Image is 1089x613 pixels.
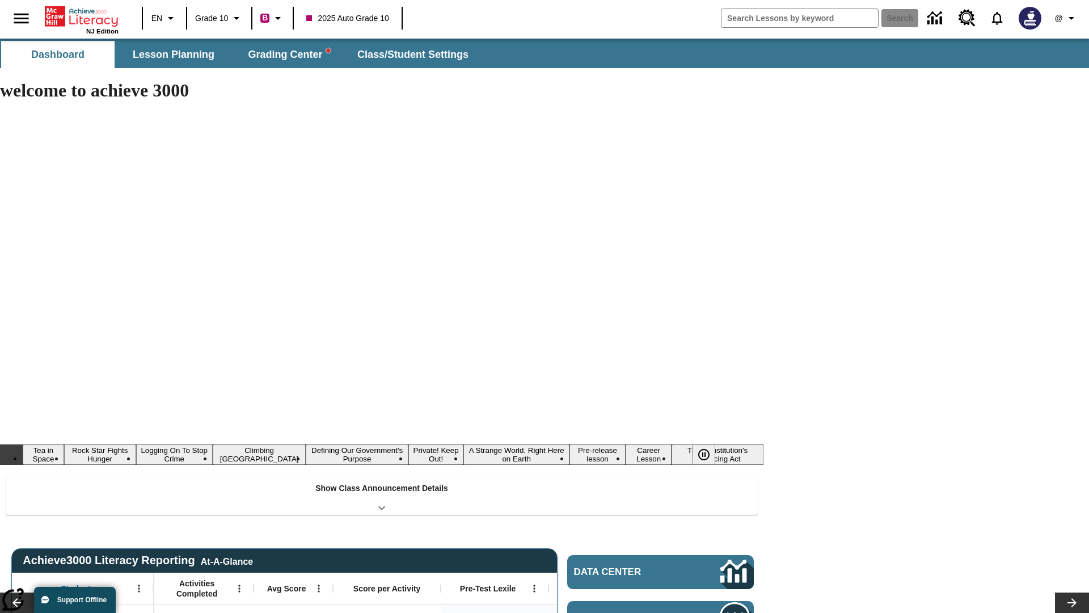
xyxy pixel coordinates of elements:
span: Grading Center [248,48,330,61]
a: Home [45,5,119,28]
button: Language: EN, Select a language [146,8,183,28]
span: Support Offline [57,596,107,604]
span: Achieve3000 Literacy Reporting [23,554,253,567]
button: Pause [693,444,715,465]
button: Open Menu [231,580,248,597]
span: Dashboard [31,48,85,61]
div: Show Class Announcement Details [6,476,758,515]
a: Data Center [921,3,952,34]
button: Slide 1 Tea in Space [23,444,64,465]
svg: writing assistant alert [326,48,331,53]
button: Dashboard [1,41,115,68]
span: 2025 Auto Grade 10 [306,12,389,24]
div: Pause [693,444,727,465]
p: Show Class Announcement Details [315,482,448,494]
span: Grade 10 [195,12,228,24]
span: Score per Activity [353,583,421,594]
input: search field [721,9,878,27]
span: NJ Edition [86,28,119,35]
span: EN [151,12,162,24]
button: Grade: Grade 10, Select a grade [191,8,248,28]
span: Avg Score [267,583,306,594]
div: Home [45,4,119,35]
button: Slide 8 Pre-release lesson [569,444,626,465]
span: Class/Student Settings [357,48,468,61]
span: Data Center [574,566,681,578]
button: Lesson carousel, Next [1055,593,1089,613]
span: Lesson Planning [133,48,214,61]
button: Slide 10 The Constitution's Balancing Act [672,444,763,465]
button: Class/Student Settings [348,41,478,68]
button: Lesson Planning [117,41,230,68]
span: B [262,11,268,25]
div: At-A-Glance [201,555,253,567]
button: Open Menu [130,580,147,597]
span: Pre-Test Lexile [460,583,516,594]
button: Slide 5 Defining Our Government's Purpose [306,444,408,465]
a: Resource Center, Will open in new tab [952,3,982,33]
button: Slide 4 Climbing Mount Tai [213,444,306,465]
a: Data Center [567,555,754,589]
span: Activities Completed [159,578,234,599]
span: @ [1054,12,1062,24]
a: Notifications [982,3,1012,33]
button: Slide 2 Rock Star Fights Hunger [64,444,136,465]
img: Avatar [1019,7,1041,30]
button: Boost Class color is violet red. Change class color [256,8,289,28]
button: Slide 3 Logging On To Stop Crime [136,444,213,465]
span: Student [61,583,91,594]
button: Grading Center [233,41,346,68]
button: Open Menu [310,580,327,597]
button: Open side menu [5,2,38,35]
button: Profile/Settings [1048,8,1084,28]
button: Select a new avatar [1012,3,1048,33]
button: Open Menu [526,580,543,597]
button: Slide 7 A Strange World, Right Here on Earth [463,444,569,465]
button: Slide 6 Private! Keep Out! [408,444,464,465]
button: Support Offline [34,587,116,613]
button: Slide 9 Career Lesson [626,444,672,465]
